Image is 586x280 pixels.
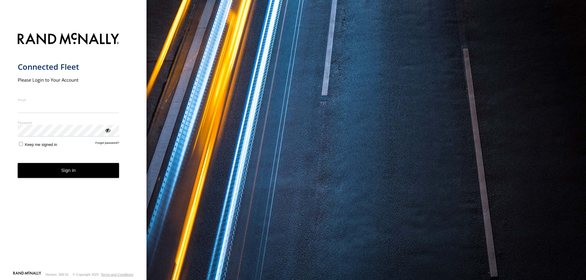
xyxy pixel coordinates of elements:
[18,77,119,83] h2: Please Login to Your Account
[96,141,119,147] a: Forgot password?
[18,32,119,47] img: Rand McNally
[45,273,69,276] div: Version: 308.01
[18,120,119,125] label: Password
[25,142,57,147] span: Keep me signed in
[18,62,119,72] h1: Connected Fleet
[104,127,110,133] div: ViewPassword
[73,273,133,276] div: © Copyright 2025 -
[18,163,119,178] button: Sign in
[19,142,23,146] input: Keep me signed in
[13,271,41,278] a: Visit our Website
[18,29,129,271] form: main
[18,97,119,102] label: Email
[101,273,133,276] a: Terms and Conditions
